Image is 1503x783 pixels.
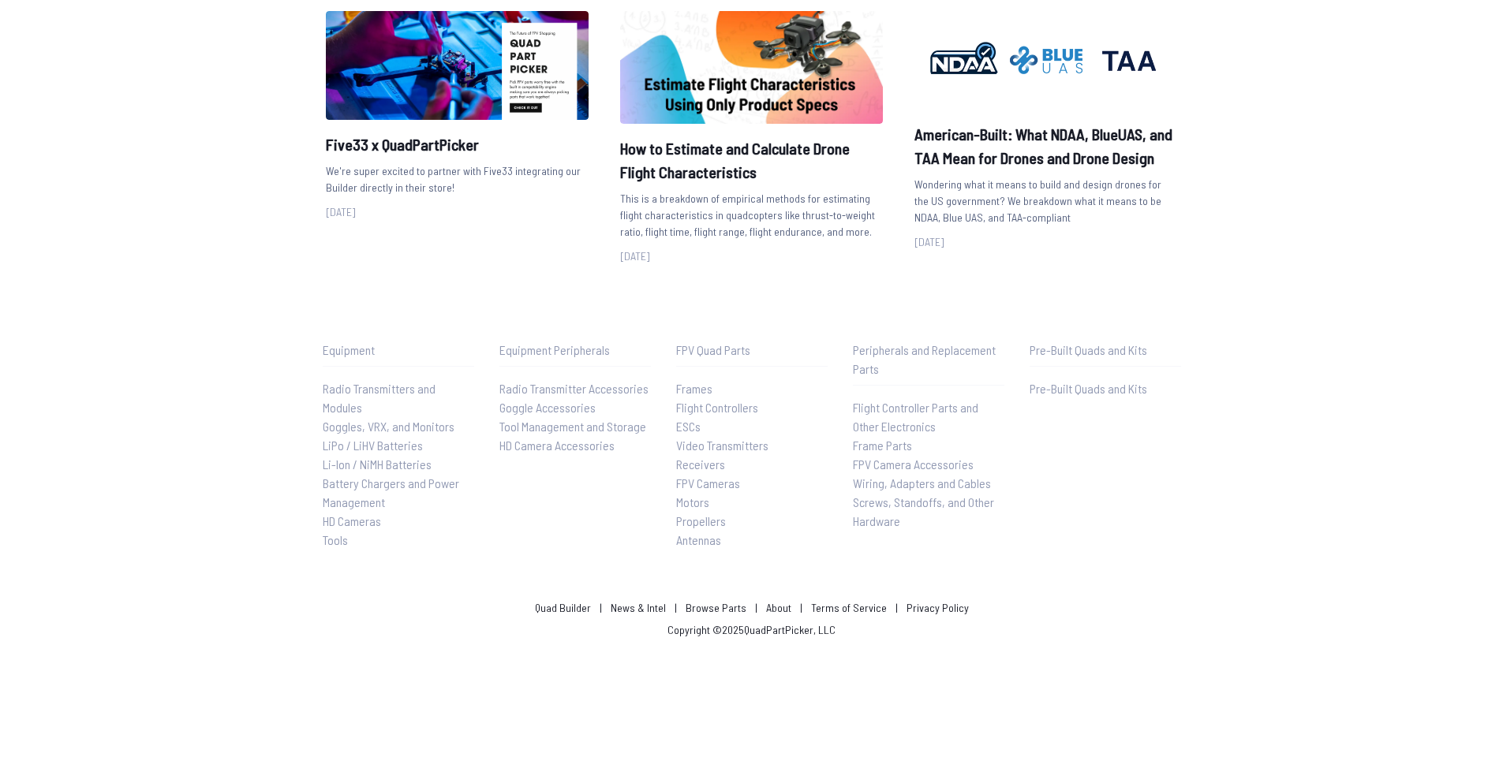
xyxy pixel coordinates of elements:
a: Receivers [676,455,828,474]
span: [DATE] [620,249,650,263]
span: Screws, Standoffs, and Other Hardware [853,494,994,528]
a: Tools [323,531,474,550]
a: Flight Controllers [676,398,828,417]
p: Peripherals and Replacement Parts [853,341,1004,378]
a: Propellers [676,512,828,531]
span: FPV Camera Accessories [853,457,974,472]
span: Radio Transmitters and Modules [323,381,436,415]
a: About [766,601,791,614]
a: Tool Management and Storage [499,417,651,436]
span: Flight Controllers [676,400,758,415]
p: Wondering what it means to build and design drones for the US government? We breakdown what it me... [914,176,1177,226]
a: HD Cameras [323,512,474,531]
span: Battery Chargers and Power Management [323,475,459,509]
span: Goggles, VRX, and Monitors [323,419,454,434]
a: FPV Cameras [676,474,828,493]
span: Antennas [676,532,721,547]
a: Radio Transmitter Accessories [499,379,651,398]
span: Receivers [676,457,725,472]
a: HD Camera Accessories [499,436,651,455]
p: FPV Quad Parts [676,341,828,360]
img: image of post [620,11,883,124]
span: LiPo / LiHV Batteries [323,438,423,453]
span: FPV Cameras [676,475,740,490]
p: Equipment Peripherals [499,341,651,360]
span: Goggle Accessories [499,400,596,415]
a: Motors [676,493,828,512]
a: image of postHow to Estimate and Calculate Drone Flight CharacteristicsThis is a breakdown of emp... [620,11,883,265]
span: Pre-Built Quads and Kits [1030,381,1147,396]
span: ESCs [676,419,701,434]
img: image of post [914,11,1177,110]
a: Quad Builder [535,601,591,614]
a: Wiring, Adapters and Cables [853,474,1004,493]
img: image of post [326,11,589,119]
a: Frame Parts [853,436,1004,455]
a: image of postFive33 x QuadPartPickerWe're super excited to partner with Five33 integrating our Bu... [326,11,589,220]
a: LiPo / LiHV Batteries [323,436,474,455]
h2: American-Built: What NDAA, BlueUAS, and TAA Mean for Drones and Drone Design [914,122,1177,170]
a: Browse Parts [686,601,746,614]
span: HD Cameras [323,513,381,528]
a: Video Transmitters [676,436,828,455]
p: Pre-Built Quads and Kits [1030,341,1181,360]
p: This is a breakdown of empirical methods for estimating flight characteristics in quadcopters lik... [620,190,883,240]
span: Motors [676,494,709,509]
p: We're super excited to partner with Five33 integrating our Builder directly in their store! [326,162,589,196]
a: ESCs [676,417,828,436]
span: Tool Management and Storage [499,419,646,434]
span: HD Camera Accessories [499,438,615,453]
span: Frame Parts [853,438,912,453]
a: Battery Chargers and Power Management [323,474,474,512]
a: Frames [676,379,828,398]
span: [DATE] [326,205,356,218]
a: Goggle Accessories [499,398,651,417]
h2: Five33 x QuadPartPicker [326,132,589,156]
span: Wiring, Adapters and Cables [853,475,991,490]
span: Tools [323,532,348,547]
a: Flight Controller Parts and Other Electronics [853,398,1004,436]
a: Terms of Service [811,601,887,614]
span: Flight Controller Parts and Other Electronics [853,400,978,434]
a: Li-Ion / NiMH Batteries [323,455,474,474]
span: Radio Transmitter Accessories [499,381,649,396]
p: | | | | | [529,600,975,616]
h2: How to Estimate and Calculate Drone Flight Characteristics [620,136,883,184]
a: News & Intel [611,601,666,614]
a: image of postAmerican-Built: What NDAA, BlueUAS, and TAA Mean for Drones and Drone DesignWonderin... [914,11,1177,251]
a: Screws, Standoffs, and Other Hardware [853,493,1004,531]
p: Copyright © 2025 QuadPartPicker, LLC [667,622,836,638]
a: Privacy Policy [907,601,969,614]
span: Video Transmitters [676,438,768,453]
span: Propellers [676,513,726,528]
a: FPV Camera Accessories [853,455,1004,474]
span: Frames [676,381,712,396]
span: Li-Ion / NiMH Batteries [323,457,432,472]
a: Goggles, VRX, and Monitors [323,417,474,436]
a: Antennas [676,531,828,550]
p: Equipment [323,341,474,360]
a: Pre-Built Quads and Kits [1030,379,1181,398]
span: [DATE] [914,235,944,248]
a: Radio Transmitters and Modules [323,379,474,417]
